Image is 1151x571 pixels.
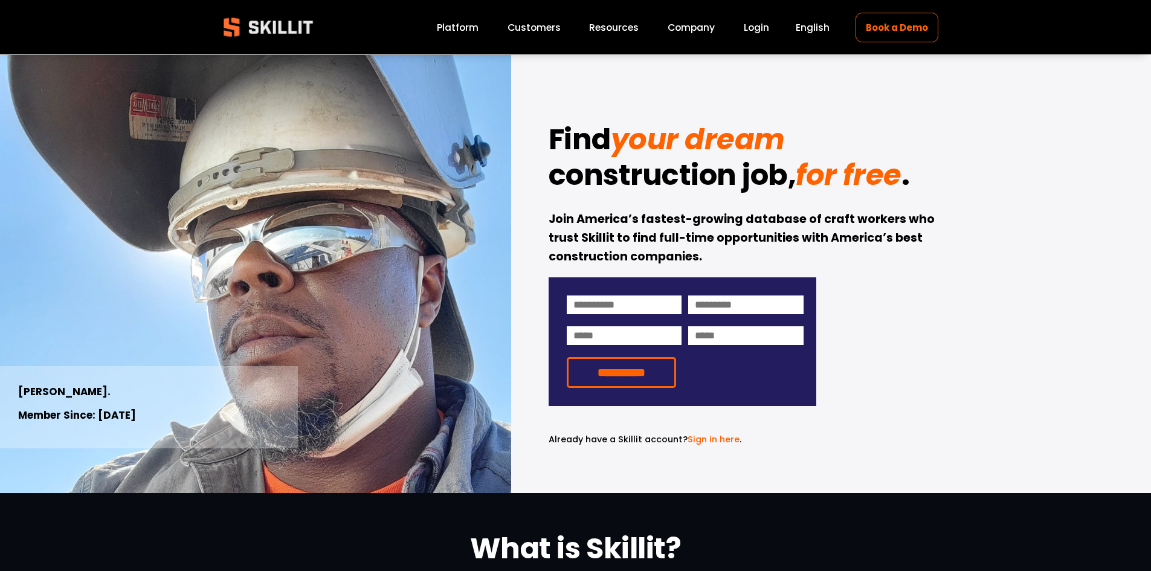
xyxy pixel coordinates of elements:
strong: What is Skillit? [470,528,681,569]
span: English [796,21,830,34]
a: Sign in here [688,433,740,445]
a: Company [668,19,715,36]
strong: construction job, [549,155,796,195]
em: for free [796,155,901,195]
a: folder dropdown [589,19,639,36]
a: Customers [508,19,561,36]
a: Login [744,19,769,36]
div: language picker [796,19,830,36]
img: Skillit [213,9,323,45]
p: . [549,433,816,447]
strong: [PERSON_NAME]. [18,384,111,399]
span: Already have a Skillit account? [549,433,688,445]
strong: Member Since: [DATE] [18,408,136,422]
span: Resources [589,21,639,34]
a: Book a Demo [856,13,938,42]
em: your dream [611,119,785,160]
a: Platform [437,19,479,36]
strong: Find [549,119,611,160]
strong: Join America’s fastest-growing database of craft workers who trust Skillit to find full-time oppo... [549,211,937,264]
strong: . [901,155,910,195]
